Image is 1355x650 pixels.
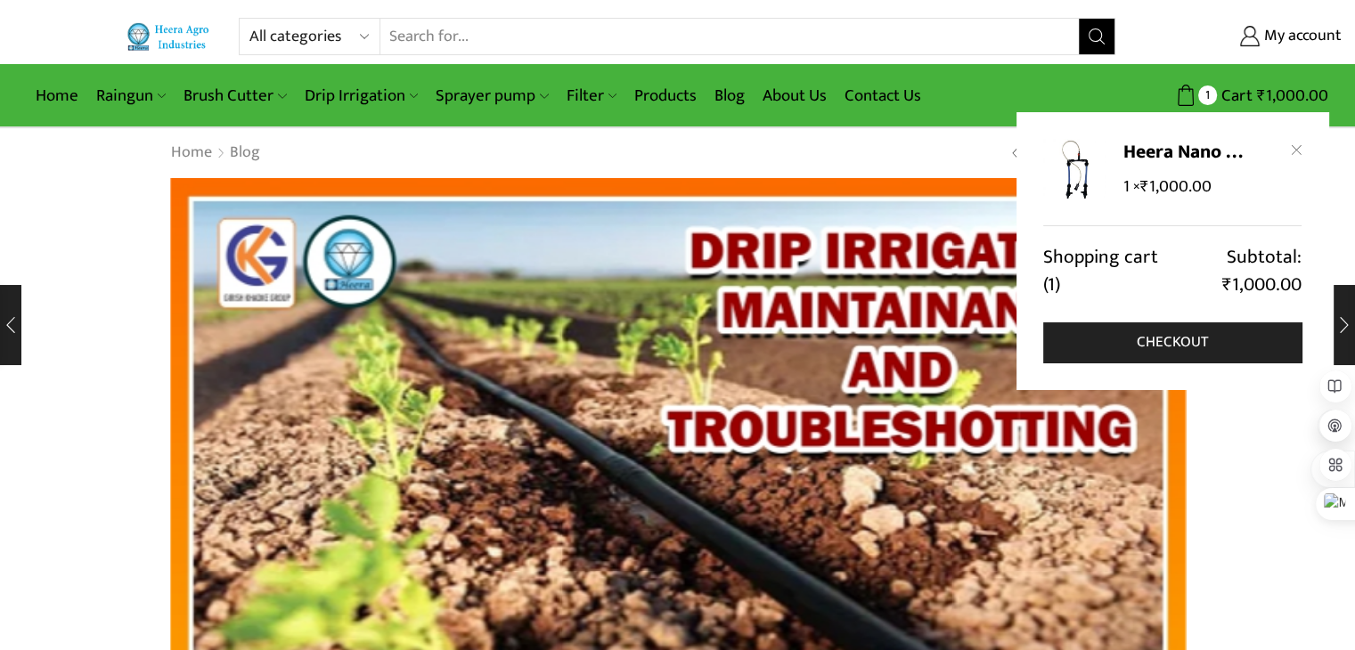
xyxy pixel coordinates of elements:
a: Home [170,142,213,165]
a: Filter [558,75,625,117]
a: Blog [706,75,754,117]
a: Contact Us [836,75,930,117]
span: 1 [1198,85,1217,104]
a: Heera Nano Venturi [1123,139,1245,166]
a: 1 Cart ₹1,000.00 [1133,79,1328,112]
a: Products [625,75,706,117]
bdi: 1,000.00 [1222,269,1302,300]
a: Home [27,75,87,117]
button: Search button [1079,19,1114,54]
a: Remove Heera Nano Venturi from cart [1292,139,1302,158]
bdi: 1,000.00 [1140,173,1212,200]
a: Checkout [1043,322,1302,362]
span: ₹ [1257,82,1266,110]
a: Shopping cart (1) [1043,244,1172,299]
a: About Us [754,75,836,117]
span: ₹ [1222,269,1232,300]
span: Cart [1217,84,1253,108]
a: Sprayer pump [427,75,557,117]
a: Raingun [87,75,175,117]
a: Drip Irrigation [296,75,427,117]
a: Blog [229,142,261,165]
span: 1 × [1123,175,1212,199]
span: Subtotal: [1227,241,1302,272]
img: Heera Nano Venturi [1043,139,1106,201]
span: My account [1260,25,1342,48]
bdi: 1,000.00 [1257,82,1328,110]
a: My account [1142,20,1342,53]
input: Search for... [380,19,1080,54]
span: ₹ [1140,173,1149,200]
a: Brush Cutter [175,75,295,117]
